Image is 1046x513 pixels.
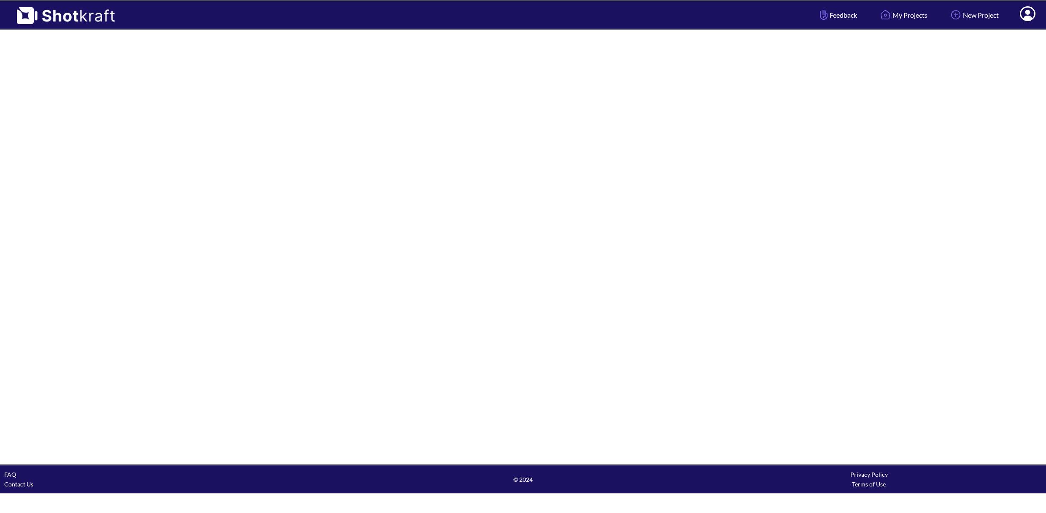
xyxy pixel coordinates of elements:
a: My Projects [872,4,934,26]
img: Home Icon [878,8,892,22]
a: New Project [942,4,1005,26]
a: Contact Us [4,481,33,488]
span: Feedback [818,10,857,20]
a: FAQ [4,471,16,478]
span: © 2024 [350,475,696,484]
div: Privacy Policy [696,470,1042,479]
img: Add Icon [949,8,963,22]
img: Hand Icon [818,8,830,22]
div: Terms of Use [696,479,1042,489]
